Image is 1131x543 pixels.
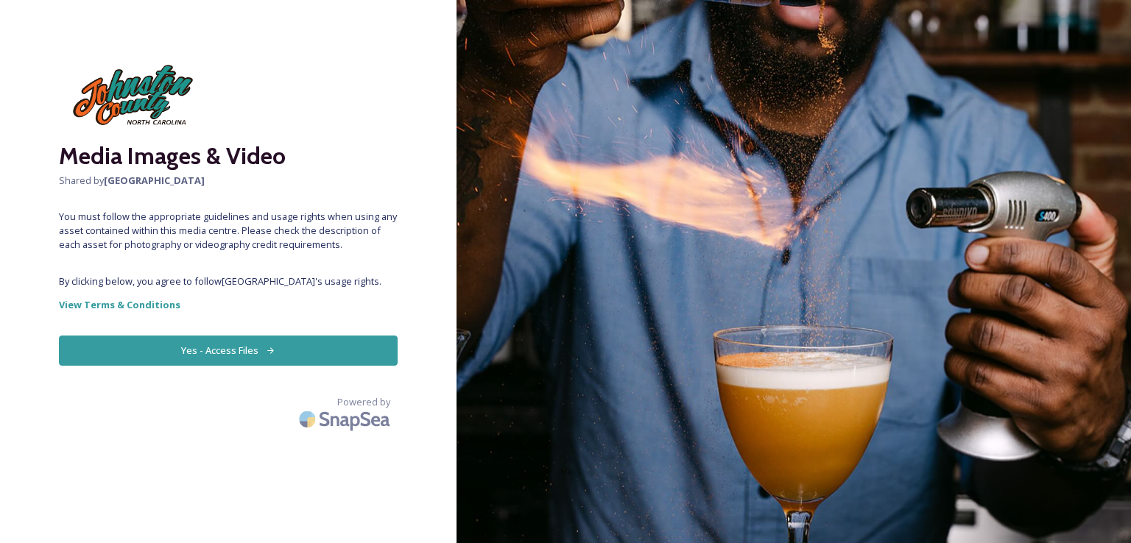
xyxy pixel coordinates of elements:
h2: Media Images & Video [59,138,398,174]
span: Shared by [59,174,398,188]
a: View Terms & Conditions [59,296,398,313]
img: SnapSea Logo [295,402,398,436]
strong: [GEOGRAPHIC_DATA] [104,174,205,187]
img: images%20%281%29.png [59,59,206,131]
span: Powered by [337,395,390,409]
span: You must follow the appropriate guidelines and usage rights when using any asset contained within... [59,210,398,252]
strong: View Terms & Conditions [59,298,180,311]
button: Yes - Access Files [59,336,398,366]
span: By clicking below, you agree to follow [GEOGRAPHIC_DATA] 's usage rights. [59,274,398,288]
